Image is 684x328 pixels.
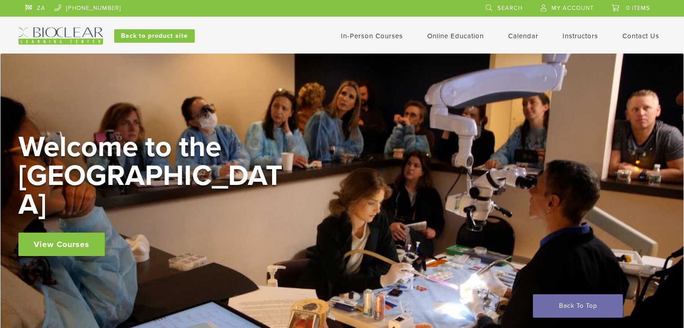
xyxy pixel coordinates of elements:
a: In-Person Courses [341,32,403,40]
span: My Account [551,4,594,12]
a: View Courses [18,233,105,256]
img: Bioclear [18,27,103,45]
a: Instructors [563,32,598,40]
a: Back to product site [114,29,195,43]
span: 0 items [626,4,650,12]
span: Search [497,4,523,12]
a: Online Education [427,32,484,40]
a: Calendar [508,32,538,40]
a: Contact Us [622,32,659,40]
h2: Welcome to the [GEOGRAPHIC_DATA] [18,133,288,219]
a: Back To Top [533,294,623,318]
